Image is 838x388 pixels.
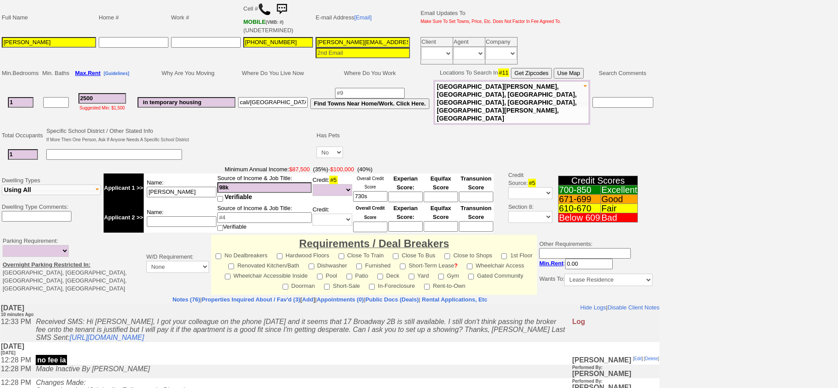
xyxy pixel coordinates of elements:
[377,274,383,279] input: Deck
[409,274,414,279] input: Yard
[0,126,45,145] td: Total Occupants
[424,280,466,290] label: Rent-to-Own
[8,149,38,160] input: #2
[501,253,507,259] input: 1st Floor
[238,97,308,108] input: #8
[369,280,415,290] label: In-Foreclosure
[316,48,410,58] input: 2nd Email
[501,249,533,260] label: 1st Floor
[309,260,347,270] label: Dishwasher
[0,296,659,304] center: | | | |
[444,249,492,260] label: Close to Shops
[4,186,31,193] span: Using All
[468,274,474,279] input: Gated Community
[421,38,453,47] td: Client
[228,264,234,269] input: Renovated Kitchen/Bath
[644,53,659,57] font: [ ]
[144,173,217,203] td: Name:
[572,61,602,66] b: Performed By:
[225,166,328,173] font: Minimum Annual Income:
[461,175,492,191] font: Transunion Score
[421,19,561,24] font: Make Sure To Set Towns, Price, Etc. Does Not Factor In Fee Agreed To.
[572,128,602,133] b: Performed By:
[440,69,584,76] nobr: Locations To Search In
[69,30,144,38] a: [URL][DOMAIN_NAME]
[283,284,288,290] input: Doorman
[0,47,15,52] font: [DATE]
[572,126,631,140] b: [PERSON_NAME]
[35,61,149,69] i: Made Inactive By [PERSON_NAME]
[3,261,90,268] u: Overnight Parking Restricted In:
[435,81,589,124] button: [GEOGRAPHIC_DATA][PERSON_NAME], [GEOGRAPHIC_DATA], [GEOGRAPHIC_DATA], [GEOGRAPHIC_DATA], [GEOGRAP...
[539,260,613,267] nobr: :
[289,166,310,173] font: $87,500
[467,264,473,269] input: Wheelchair Access
[45,126,190,145] td: Specific School District / Other Stated Info
[601,204,638,213] td: Fair
[243,19,266,25] font: MOBILE
[430,205,451,220] font: Equifax Score
[35,75,185,90] i: Changes Made: Inactive (Originally: Followup via Phone)
[388,221,423,232] input: Ask Customer: Do You Know Your Experian Credit Score
[377,270,399,280] label: Deck
[0,100,15,105] font: [DATE]
[454,262,458,269] a: ?
[35,14,564,38] i: Received SMS: Hi [PERSON_NAME], I got your colleague on the phone [DATE] and it seems that 17 Bro...
[104,203,144,233] td: Applicant 2 >>
[644,53,657,57] a: Delete
[217,173,312,203] td: Source of Income & Job Title:
[13,70,39,76] span: Bedrooms
[572,14,585,22] font: Log
[225,193,252,200] span: Verifiable
[317,274,323,279] input: Pool
[243,19,283,25] b: T-Mobile USA, Inc.
[35,114,312,122] i: Followup Date Changed From [DATE] 4:08 pm To [DATE] 9:14 am By [PERSON_NAME]
[400,264,406,269] input: Short-Term Lease?
[309,264,314,269] input: Dishwasher
[422,296,487,303] nobr: Rental Applications, Etc
[310,98,429,109] button: Find Towns Near Home/Work. Click Here.
[104,71,129,76] b: [Guidelines]
[329,176,337,184] span: #5
[324,284,330,290] input: Short-Sale
[572,112,631,127] b: [PERSON_NAME]
[144,203,217,233] td: Name:
[572,53,631,60] b: [PERSON_NAME]
[558,176,638,185] td: Credit Scores
[634,105,641,110] a: Edit
[644,105,659,110] font: [ ]
[0,235,144,295] td: Parking Requirement: [GEOGRAPHIC_DATA], [GEOGRAPHIC_DATA], [GEOGRAPHIC_DATA], [GEOGRAPHIC_DATA], ...
[453,38,485,47] td: Agent
[324,280,360,290] label: Short-Sale
[393,249,435,260] label: Close To Bus
[554,68,584,79] button: Use Map
[201,296,315,303] b: [ ]
[437,83,577,122] span: [GEOGRAPHIC_DATA][PERSON_NAME], [GEOGRAPHIC_DATA], [GEOGRAPHIC_DATA], [GEOGRAPHIC_DATA], [GEOGRAP...
[537,235,655,295] td: Other Requirements:
[138,97,235,108] input: #6
[313,166,328,173] font: (35%)
[528,179,536,187] span: #5
[558,185,600,195] td: 700-850
[78,93,126,104] input: #3
[2,185,101,195] button: Using All
[357,176,384,189] font: Overall Credit Score
[356,264,362,269] input: Furnished
[485,38,518,47] td: Company
[461,205,492,220] font: Transunion Score
[601,185,638,195] td: Excellent
[79,105,125,110] font: Suggested Min: $1,500
[277,249,329,260] label: Hardwood Floors
[136,67,237,80] td: Why Are You Moving
[467,260,524,270] label: Wheelchair Access
[35,51,67,61] p: no fee ia
[356,206,385,220] font: Overall Credit Score
[353,191,387,202] input: Ask Customer: Do You Know Your Overall Credit Score
[228,260,299,270] label: Renovated Kitchen/Bath
[346,270,369,280] label: Patio
[400,260,458,270] label: Short-Term Lease
[495,164,554,234] td: Credit Source: Section 8:
[633,105,643,110] font: [ ]
[430,175,451,191] font: Equifax Score
[302,296,313,303] a: Add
